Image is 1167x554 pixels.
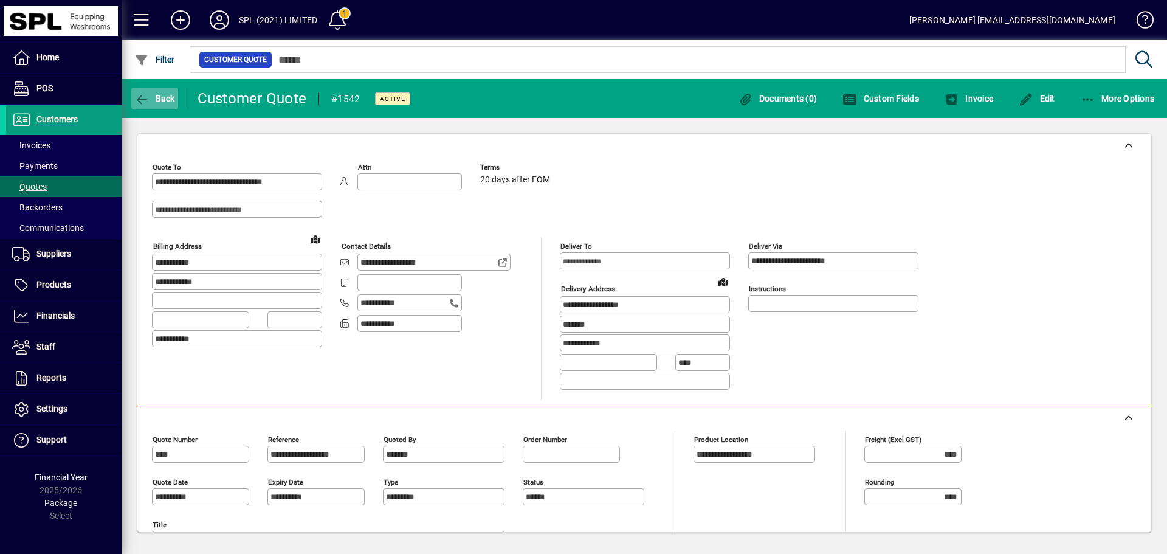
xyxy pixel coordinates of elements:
span: Suppliers [36,249,71,258]
a: Home [6,43,122,73]
span: 20 days after EOM [480,175,550,185]
a: Quotes [6,176,122,197]
a: View on map [306,229,325,249]
a: Payments [6,156,122,176]
span: Home [36,52,59,62]
span: POS [36,83,53,93]
span: Support [36,435,67,445]
span: Financial Year [35,473,88,482]
span: Edit [1019,94,1055,103]
app-page-header-button: Back [122,88,188,109]
a: Settings [6,394,122,424]
mat-label: Quote date [153,477,188,486]
a: Reports [6,363,122,393]
button: Back [131,88,178,109]
mat-label: Reference [268,435,299,443]
span: Back [134,94,175,103]
a: Financials [6,301,122,331]
span: Custom Fields [842,94,919,103]
span: Customers [36,114,78,124]
button: More Options [1078,88,1158,109]
span: Documents (0) [738,94,817,103]
div: [PERSON_NAME] [EMAIL_ADDRESS][DOMAIN_NAME] [909,10,1115,30]
span: Products [36,280,71,289]
mat-label: Rounding [865,477,894,486]
a: Knowledge Base [1127,2,1152,42]
mat-label: Quoted by [384,435,416,443]
a: Invoices [6,135,122,156]
span: Settings [36,404,67,414]
a: Staff [6,332,122,362]
div: #1542 [331,89,360,109]
mat-label: Status [523,477,543,486]
mat-label: Deliver via [749,242,782,251]
mat-label: Freight (excl GST) [865,435,921,443]
span: Package [44,498,77,508]
a: Backorders [6,197,122,218]
span: Quotes [12,182,47,192]
a: POS [6,74,122,104]
a: Suppliers [6,239,122,269]
span: Invoices [12,140,50,150]
span: Financials [36,311,75,320]
mat-label: Quote number [153,435,198,443]
a: View on map [714,272,733,291]
span: Invoice [945,94,993,103]
span: Backorders [12,203,63,212]
a: Support [6,425,122,455]
mat-label: Attn [358,163,371,171]
span: Communications [12,223,84,233]
button: Edit [1016,88,1058,109]
span: Filter [134,55,175,64]
mat-label: Instructions [749,285,786,293]
span: Customer Quote [204,54,267,66]
mat-label: Quote To [153,163,181,171]
mat-label: Deliver To [560,242,592,251]
mat-label: Type [384,477,398,486]
button: Add [161,9,200,31]
span: Reports [36,373,66,383]
span: Terms [480,164,553,171]
span: Staff [36,342,55,351]
mat-label: Expiry date [268,477,303,486]
mat-label: Product location [694,435,748,443]
button: Custom Fields [839,88,922,109]
span: More Options [1081,94,1155,103]
mat-label: Title [153,520,167,528]
div: SPL (2021) LIMITED [239,10,317,30]
a: Products [6,270,122,300]
a: Communications [6,218,122,238]
button: Invoice [942,88,996,109]
button: Documents (0) [735,88,820,109]
span: Payments [12,161,58,171]
span: Active [380,95,405,103]
button: Profile [200,9,239,31]
mat-label: Order number [523,435,567,443]
div: Customer Quote [198,89,307,108]
button: Filter [131,49,178,71]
